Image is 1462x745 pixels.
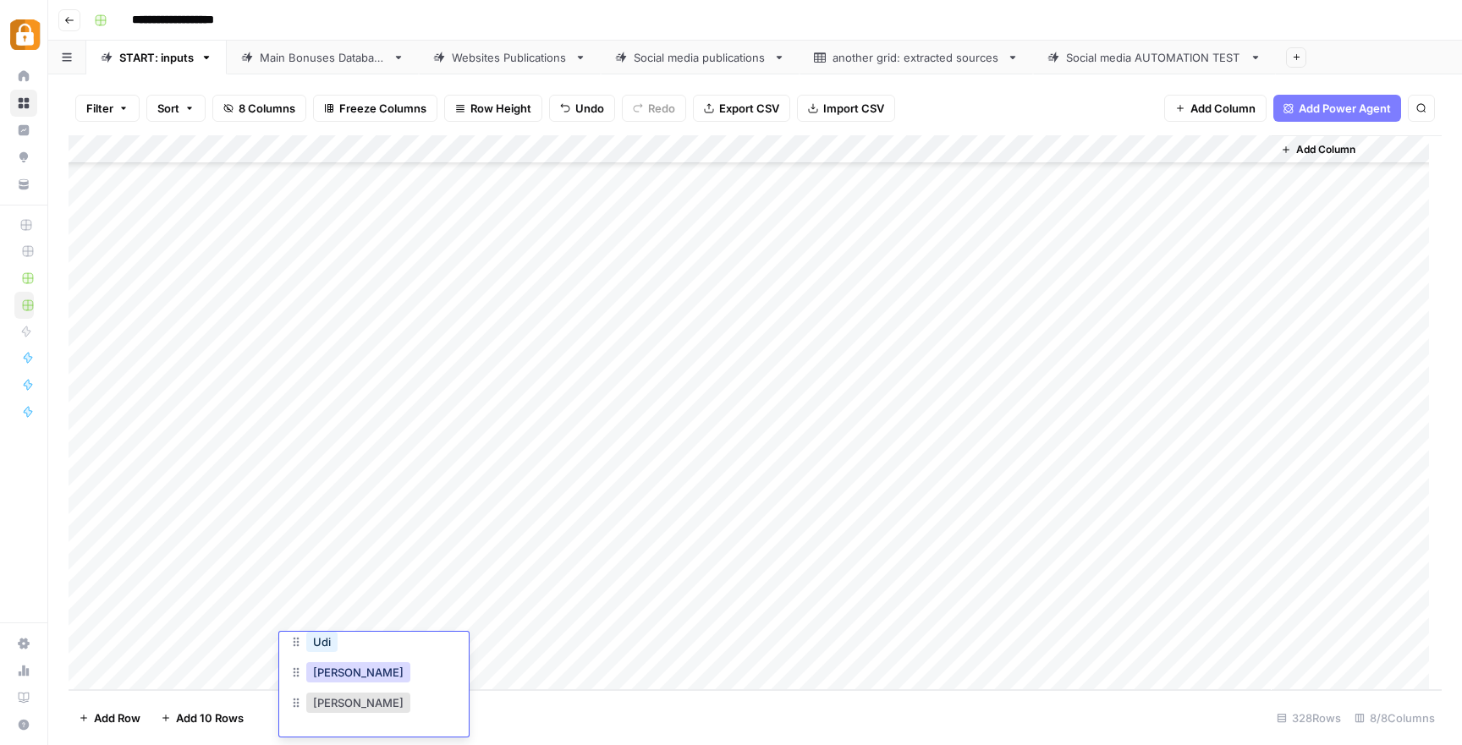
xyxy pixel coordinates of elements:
[10,711,37,738] button: Help + Support
[119,49,194,66] div: START: inputs
[833,49,1000,66] div: another grid: extracted sources
[306,632,338,652] button: Udi
[719,100,779,117] span: Export CSV
[151,704,254,731] button: Add 10 Rows
[239,100,295,117] span: 8 Columns
[1273,95,1401,122] button: Add Power Agent
[10,14,37,56] button: Workspace: Adzz
[10,63,37,90] a: Home
[10,684,37,711] a: Learning Hub
[75,95,140,122] button: Filter
[575,100,604,117] span: Undo
[10,144,37,171] a: Opportunities
[1299,100,1391,117] span: Add Power Agent
[634,49,767,66] div: Social media publications
[176,709,244,726] span: Add 10 Rows
[823,100,884,117] span: Import CSV
[1164,95,1267,122] button: Add Column
[212,95,306,122] button: 8 Columns
[601,41,800,74] a: Social media publications
[86,41,227,74] a: START: inputs
[289,659,459,689] div: [PERSON_NAME]
[693,95,790,122] button: Export CSV
[306,693,410,713] button: [PERSON_NAME]
[549,95,615,122] button: Undo
[800,41,1033,74] a: another grid: extracted sources
[419,41,601,74] a: Websites Publications
[260,49,386,66] div: Main Bonuses Database
[289,689,459,720] div: [PERSON_NAME]
[69,704,151,731] button: Add Row
[1348,704,1442,731] div: 8/8 Columns
[227,41,419,74] a: Main Bonuses Database
[1190,100,1256,117] span: Add Column
[10,19,41,50] img: Adzz Logo
[94,709,140,726] span: Add Row
[622,95,686,122] button: Redo
[10,630,37,657] a: Settings
[470,100,531,117] span: Row Height
[146,95,206,122] button: Sort
[10,171,37,198] a: Your Data
[157,100,179,117] span: Sort
[313,95,437,122] button: Freeze Columns
[444,95,542,122] button: Row Height
[1296,142,1355,157] span: Add Column
[86,100,113,117] span: Filter
[1033,41,1276,74] a: Social media AUTOMATION TEST
[10,117,37,144] a: Insights
[1274,139,1362,161] button: Add Column
[648,100,675,117] span: Redo
[339,100,426,117] span: Freeze Columns
[10,90,37,117] a: Browse
[452,49,568,66] div: Websites Publications
[306,662,410,682] button: [PERSON_NAME]
[797,95,895,122] button: Import CSV
[1066,49,1243,66] div: Social media AUTOMATION TEST
[1270,704,1348,731] div: 328 Rows
[289,628,459,659] div: Udi
[10,657,37,684] a: Usage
